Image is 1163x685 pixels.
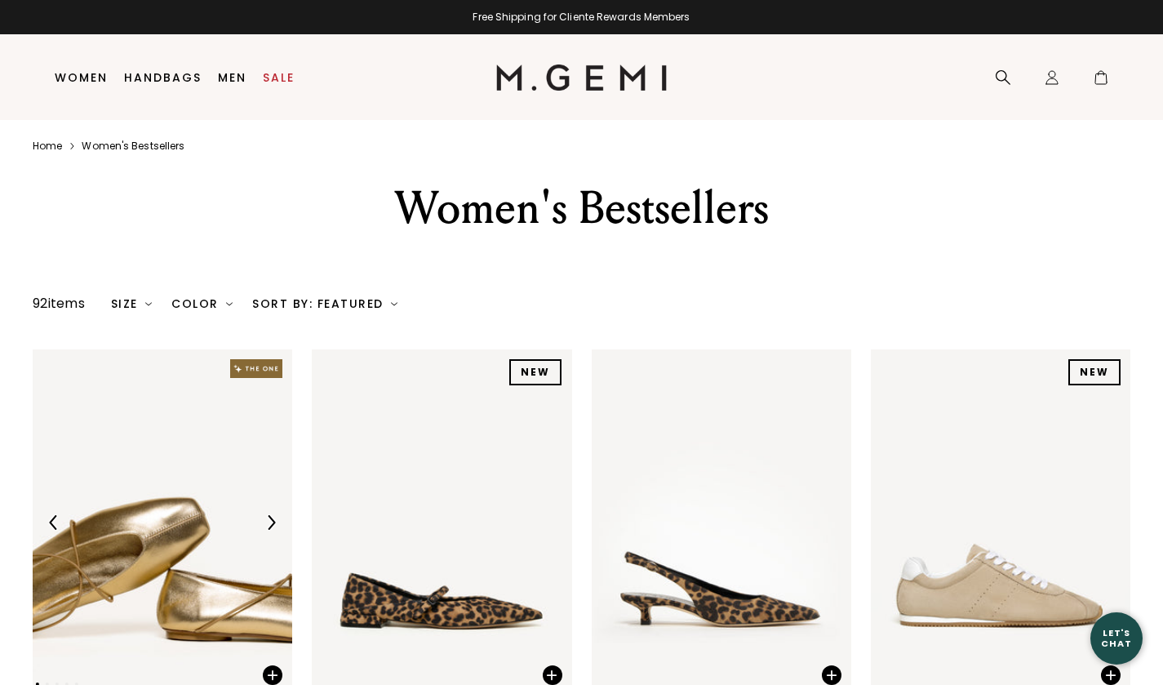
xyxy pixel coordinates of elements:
[252,297,397,310] div: Sort By: Featured
[509,359,562,385] div: NEW
[263,71,295,84] a: Sale
[496,64,667,91] img: M.Gemi
[279,179,885,238] div: Women's Bestsellers
[111,297,153,310] div: Size
[218,71,246,84] a: Men
[1068,359,1121,385] div: NEW
[124,71,202,84] a: Handbags
[33,140,62,153] a: Home
[264,515,278,530] img: Next Arrow
[82,140,184,153] a: Women's bestsellers
[33,294,85,314] div: 92 items
[47,515,61,530] img: Previous Arrow
[391,300,397,307] img: chevron-down.svg
[145,300,152,307] img: chevron-down.svg
[230,359,282,378] img: The One tag
[55,71,108,84] a: Women
[171,297,233,310] div: Color
[226,300,233,307] img: chevron-down.svg
[1090,628,1143,648] div: Let's Chat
